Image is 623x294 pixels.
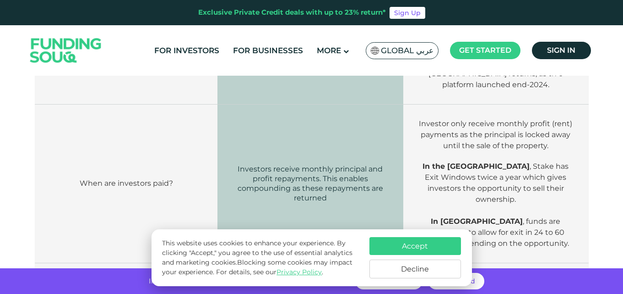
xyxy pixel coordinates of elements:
[381,45,433,56] span: Global عربي
[317,46,341,55] span: More
[162,258,352,276] span: Blocking some cookies may impact your experience.
[547,46,575,55] span: Sign in
[390,7,425,19] a: Sign Up
[369,237,461,255] button: Accept
[423,162,569,204] span: , Stake has Exit Windows twice a year which gives investors the opportunity to sell their ownership.
[198,7,386,18] div: Exclusive Private Credit deals with up to 23% return*
[459,46,511,55] span: Get started
[231,43,305,58] a: For Businesses
[371,47,379,55] img: SA Flag
[162,239,360,277] p: This website uses cookies to enhance your experience. By clicking "Accept," you agree to the use ...
[369,260,461,278] button: Decline
[532,42,591,59] a: Sign in
[238,165,383,202] span: Investors receive monthly principal and profit repayments. This enables compounding as these repa...
[152,43,222,58] a: For Investors
[431,217,523,226] strong: In [GEOGRAPHIC_DATA]
[276,268,322,276] a: Privacy Policy
[21,28,111,74] img: Logo
[423,217,569,248] span: , funds are structured to allow for exit in 24 to 60 months, depending on the opportunity.
[80,179,173,188] span: When are investors paid?
[423,162,530,171] strong: In the [GEOGRAPHIC_DATA]
[149,277,321,285] span: Invest with no hidden fees and get returns of up to
[419,119,572,150] span: Investor only receive monthly profit (rent) payments as the principal is locked away until the sa...
[216,268,323,276] span: For details, see our .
